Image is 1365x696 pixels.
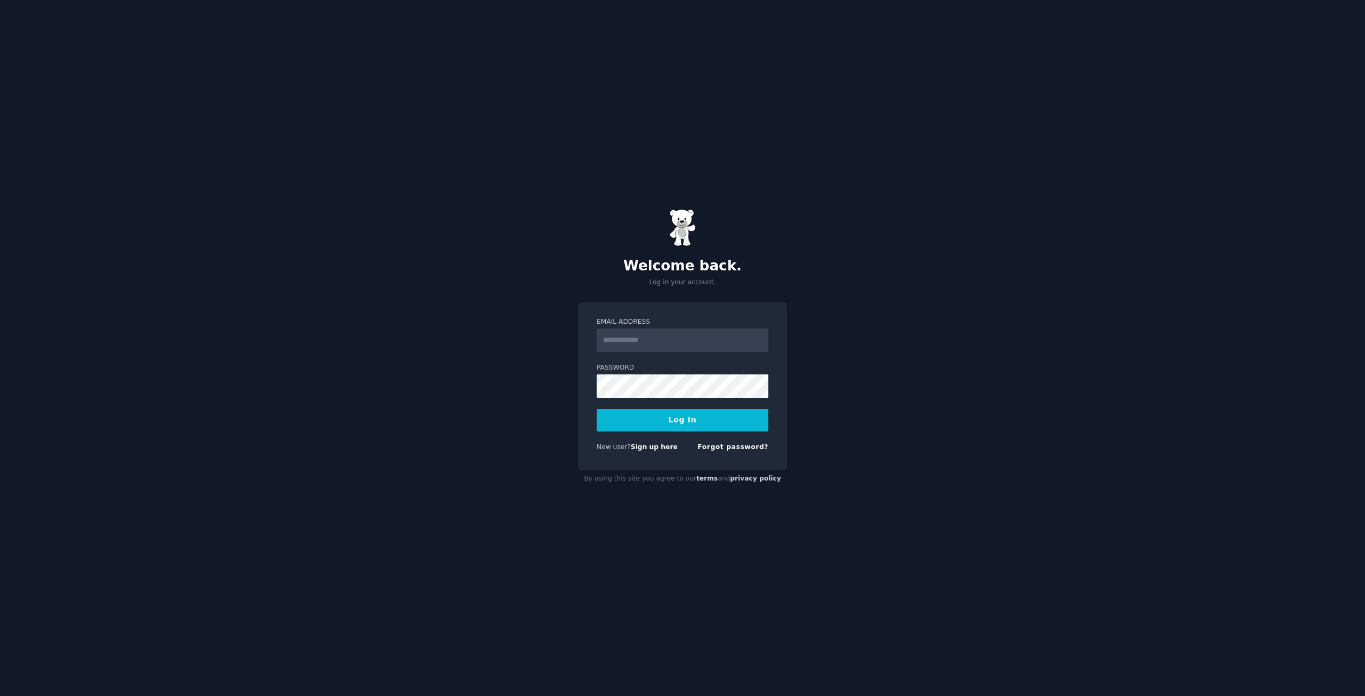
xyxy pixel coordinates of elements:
label: Email Address [597,317,768,327]
a: terms [696,475,718,482]
h2: Welcome back. [578,258,787,275]
span: New user? [597,443,631,451]
a: Forgot password? [697,443,768,451]
a: privacy policy [730,475,781,482]
div: By using this site you agree to our and [578,470,787,487]
label: Password [597,363,768,373]
img: Gummy Bear [669,209,696,246]
p: Log in your account. [578,278,787,287]
button: Log In [597,409,768,431]
a: Sign up here [631,443,678,451]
